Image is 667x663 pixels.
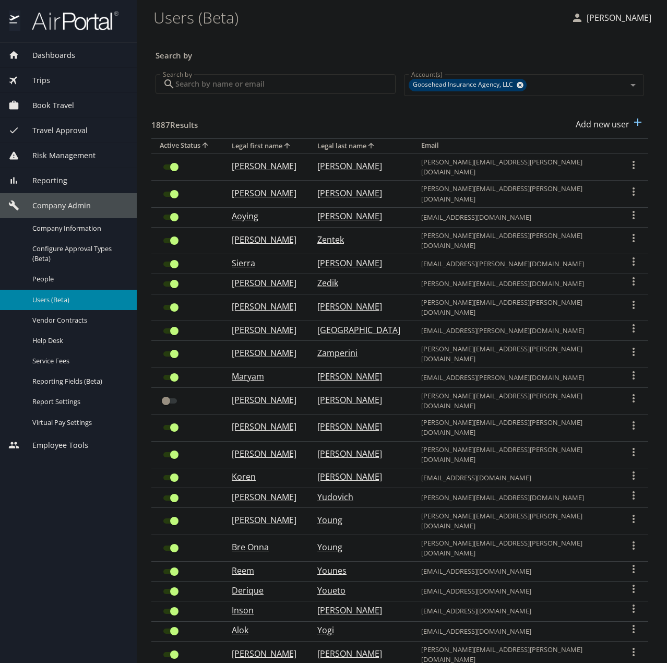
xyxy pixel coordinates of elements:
td: [PERSON_NAME][EMAIL_ADDRESS][PERSON_NAME][DOMAIN_NAME] [413,535,619,561]
td: [PERSON_NAME][EMAIL_ADDRESS][PERSON_NAME][DOMAIN_NAME] [413,441,619,468]
div: Goosehead Insurance Agency, LLC [409,79,527,91]
td: [EMAIL_ADDRESS][DOMAIN_NAME] [413,562,619,582]
p: [PERSON_NAME] [317,604,400,617]
td: [PERSON_NAME][EMAIL_ADDRESS][PERSON_NAME][DOMAIN_NAME] [413,415,619,441]
p: [PERSON_NAME] [317,210,400,222]
span: Help Desk [32,336,124,346]
p: Maryam [232,370,296,383]
p: Zedik [317,277,400,289]
p: [PERSON_NAME] [317,647,400,660]
span: Service Fees [32,356,124,366]
button: Add new user [571,113,648,136]
p: [PERSON_NAME] [317,187,400,199]
p: [PERSON_NAME] [232,647,296,660]
p: Alok [232,624,296,636]
span: Vendor Contracts [32,315,124,325]
span: Reporting [19,175,67,186]
p: [PERSON_NAME] [583,11,651,24]
p: [PERSON_NAME] [232,277,296,289]
span: Travel Approval [19,125,88,136]
p: Inson [232,604,296,617]
p: [PERSON_NAME] [232,420,296,433]
p: Aoying [232,210,296,222]
span: Risk Management [19,150,96,161]
td: [PERSON_NAME][EMAIL_ADDRESS][PERSON_NAME][DOMAIN_NAME] [413,387,619,414]
th: Active Status [151,138,223,153]
td: [PERSON_NAME][EMAIL_ADDRESS][PERSON_NAME][DOMAIN_NAME] [413,341,619,368]
p: [PERSON_NAME] [232,324,296,336]
td: [EMAIL_ADDRESS][DOMAIN_NAME] [413,621,619,641]
button: sort [282,141,293,151]
span: Employee Tools [19,440,88,451]
span: Book Travel [19,100,74,111]
td: [EMAIL_ADDRESS][DOMAIN_NAME] [413,582,619,601]
p: [PERSON_NAME] [232,160,296,172]
span: Dashboards [19,50,75,61]
p: Zamperini [317,347,400,359]
th: Legal last name [309,138,413,153]
p: Add new user [576,118,629,131]
p: Derique [232,584,296,597]
h1: Users (Beta) [153,1,563,33]
span: Report Settings [32,397,124,407]
span: Company Information [32,223,124,233]
button: Open [626,78,640,92]
span: Goosehead Insurance Agency, LLC [409,79,519,90]
p: [PERSON_NAME] [232,514,296,526]
td: [EMAIL_ADDRESS][PERSON_NAME][DOMAIN_NAME] [413,254,619,274]
p: [PERSON_NAME] [317,470,400,483]
p: Younes [317,564,400,577]
p: Young [317,514,400,526]
td: [PERSON_NAME][EMAIL_ADDRESS][PERSON_NAME][DOMAIN_NAME] [413,153,619,180]
p: [PERSON_NAME] [317,447,400,460]
h3: 1887 Results [151,113,198,131]
span: Trips [19,75,50,86]
button: sort [200,141,211,151]
img: airportal-logo.png [20,10,118,31]
p: [PERSON_NAME] [232,394,296,406]
span: Reporting Fields (Beta) [32,376,124,386]
p: [PERSON_NAME] [232,187,296,199]
p: [PERSON_NAME] [232,233,296,246]
span: Users (Beta) [32,295,124,305]
input: Search by name or email [175,74,396,94]
td: [EMAIL_ADDRESS][DOMAIN_NAME] [413,468,619,488]
span: Company Admin [19,200,91,211]
p: [PERSON_NAME] [317,300,400,313]
p: [GEOGRAPHIC_DATA] [317,324,400,336]
td: [PERSON_NAME][EMAIL_ADDRESS][DOMAIN_NAME] [413,274,619,294]
td: [PERSON_NAME][EMAIL_ADDRESS][PERSON_NAME][DOMAIN_NAME] [413,294,619,321]
th: Legal first name [223,138,309,153]
p: Yogi [317,624,400,636]
td: [EMAIL_ADDRESS][PERSON_NAME][DOMAIN_NAME] [413,368,619,387]
p: Yudovich [317,491,400,503]
p: Bre Onna [232,541,296,553]
p: Young [317,541,400,553]
h3: Search by [156,43,644,62]
button: sort [366,141,377,151]
td: [PERSON_NAME][EMAIL_ADDRESS][PERSON_NAME][DOMAIN_NAME] [413,508,619,535]
td: [PERSON_NAME][EMAIL_ADDRESS][PERSON_NAME][DOMAIN_NAME] [413,227,619,254]
img: icon-airportal.png [9,10,20,31]
td: [EMAIL_ADDRESS][DOMAIN_NAME] [413,207,619,227]
p: [PERSON_NAME] [317,420,400,433]
p: [PERSON_NAME] [232,447,296,460]
p: Sierra [232,257,296,269]
p: [PERSON_NAME] [232,300,296,313]
p: Koren [232,470,296,483]
p: [PERSON_NAME] [317,160,400,172]
span: Configure Approval Types (Beta) [32,244,124,264]
td: [EMAIL_ADDRESS][DOMAIN_NAME] [413,601,619,621]
button: [PERSON_NAME] [567,8,656,27]
p: [PERSON_NAME] [232,491,296,503]
p: Youeto [317,584,400,597]
th: Email [413,138,619,153]
p: Reem [232,564,296,577]
td: [PERSON_NAME][EMAIL_ADDRESS][PERSON_NAME][DOMAIN_NAME] [413,181,619,207]
p: [PERSON_NAME] [317,394,400,406]
p: [PERSON_NAME] [232,347,296,359]
p: [PERSON_NAME] [317,370,400,383]
td: [PERSON_NAME][EMAIL_ADDRESS][DOMAIN_NAME] [413,488,619,508]
p: [PERSON_NAME] [317,257,400,269]
span: Virtual Pay Settings [32,418,124,428]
